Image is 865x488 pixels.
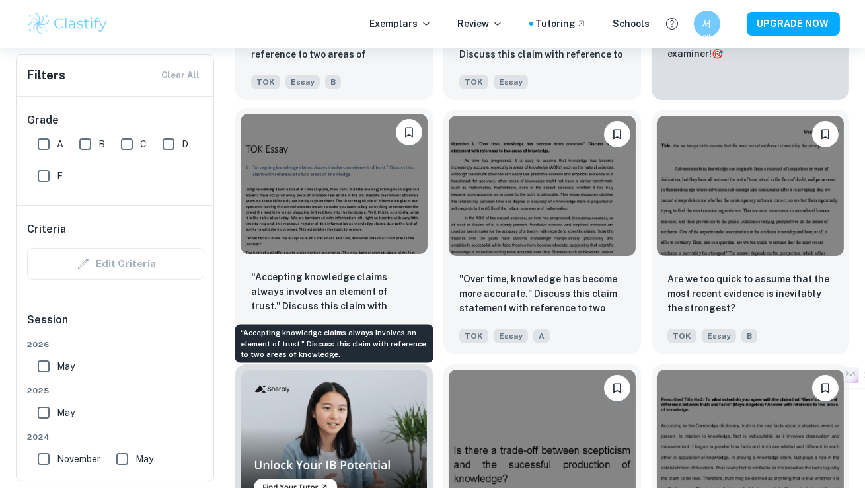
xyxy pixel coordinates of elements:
[494,75,528,89] span: Essay
[396,119,422,145] button: Bookmark
[251,75,280,89] span: TOK
[57,405,75,420] span: May
[57,137,63,151] span: A
[747,12,840,36] button: UPGRADE NOW
[812,121,839,147] button: Bookmark
[449,116,636,256] img: TOK Essay example thumbnail: "Over time, knowledge has become more ac
[27,222,66,237] h6: Criteria
[26,11,110,37] img: Clastify logo
[667,272,833,315] p: Are we too quick to assume that the most recent evidence is inevitably the strongest?
[604,121,630,147] button: Bookmark
[657,116,844,256] img: TOK Essay example thumbnail: Are we too quick to assume that the most
[458,17,503,31] p: Review
[27,66,65,85] h6: Filters
[241,114,428,254] img: TOK Essay example thumbnail: “Accepting knowledge claims always invol
[27,385,204,397] span: 2025
[27,312,204,339] h6: Session
[57,452,100,466] span: November
[459,75,488,89] span: TOK
[652,110,849,354] a: BookmarkAre we too quick to assume that the most recent evidence is inevitably the strongest?TOKE...
[694,11,720,37] button: 서예
[27,339,204,350] span: 2026
[699,17,714,31] h6: 서예
[812,375,839,401] button: Bookmark
[285,75,320,89] span: Essay
[98,137,105,151] span: B
[536,17,587,31] a: Tutoring
[235,325,433,363] div: “Accepting knowledge claims always involves an element of trust.” Discuss this claim with referen...
[235,110,433,354] a: Bookmark“Accepting knowledge claims always involves an element of trust.” Discuss this claim with...
[494,329,528,343] span: Essay
[533,329,550,343] span: A
[661,13,683,35] button: Help and Feedback
[325,75,341,89] span: B
[459,272,625,317] p: "Over time, knowledge has become more accurate." Discuss this claim statement with reference to t...
[57,169,63,183] span: E
[667,329,696,343] span: TOK
[370,17,432,31] p: Exemplars
[27,248,204,280] div: Criteria filters are unavailable when searching by topic
[604,375,630,401] button: Bookmark
[741,329,757,343] span: B
[27,112,204,128] h6: Grade
[443,110,641,354] a: Bookmark"Over time, knowledge has become more accurate." Discuss this claim statement with refere...
[459,329,488,343] span: TOK
[135,452,153,466] span: May
[182,137,188,151] span: D
[251,270,417,315] p: “Accepting knowledge claims always involves an element of trust.” Discuss this claim with referen...
[613,17,650,31] a: Schools
[140,137,147,151] span: C
[27,431,204,443] span: 2024
[712,48,723,59] span: 🎯
[57,359,75,374] span: May
[702,329,736,343] span: Essay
